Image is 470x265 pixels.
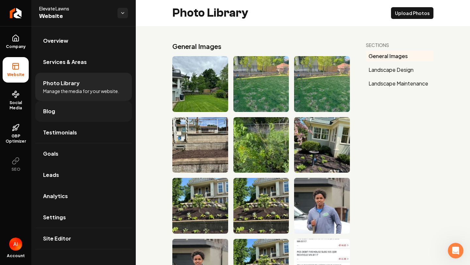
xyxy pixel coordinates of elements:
img: Abdi Ismael [9,238,22,251]
img: Lush green vegetation with various plants near a chain-link fence and pathway. [233,117,289,173]
img: Lush green lawn and landscape in residential backyard with modern house and trees. [172,56,228,112]
span: Messages [54,220,77,225]
span: Photo Library [43,79,80,87]
span: Home [14,220,29,225]
span: Overview [43,37,68,45]
span: GBP Optimizer [3,133,29,144]
a: Goals [35,143,132,164]
img: Garden bed with fresh mulch, wooden walkway, and vintage archway against a sunny backdrop. [172,117,228,173]
button: Upload Photos [391,7,433,19]
button: Help [87,204,131,230]
h3: Sections [366,42,433,48]
button: SEO [3,152,29,177]
p: Hi there 👋 [13,46,117,57]
img: Lawn with patches of bare grass, surrounded by greenery and a wooden fence in the background. [233,56,289,112]
button: General Images [366,51,433,61]
img: Lawn with patchy grass, surrounded by wooden fence and green trees in a residential backyard. [294,56,350,112]
span: Company [3,44,28,49]
a: Settings [35,207,132,228]
button: Open user button [9,238,22,251]
span: Leads [43,171,59,179]
img: Blooming garden with birdbath and blooming trees near a charming house. [294,117,350,173]
span: Site Editor [43,235,71,242]
span: Search for help [13,104,53,111]
a: From No Online Presence to $30K Projects and 20x More Impressions [9,123,121,142]
a: GBP Optimizer [3,118,29,149]
span: Analytics [43,192,68,200]
a: Services & Areas [35,52,132,72]
span: Manage the media for your website. [43,88,119,94]
img: Rebolt Logo [10,8,22,18]
span: Help [103,220,114,225]
a: Testimonials [35,122,132,143]
button: Landscape Design [366,65,433,75]
img: Profile image for David [102,10,116,23]
span: Website [5,72,27,77]
iframe: Intercom live chat [448,243,463,258]
button: Messages [43,204,87,230]
div: Send us a message [13,83,109,89]
img: Lush landscaped garden featuring a variety of plants and rocks near a modern home. [233,178,289,234]
h2: General Images [172,42,350,51]
button: Search for help [9,101,121,114]
div: Send us a message [7,77,124,95]
img: Young man in branded work shirt holding a shovel, standing near a truck outside a house. [294,178,350,234]
a: Site Editor [35,228,132,249]
span: Elevate Lawns [39,5,112,12]
a: Company [3,29,29,55]
button: Landscape Maintenance [366,78,433,89]
a: Social Media [3,85,29,116]
a: Leads [35,164,132,185]
a: Analytics [35,186,132,207]
span: Services & Areas [43,58,87,66]
span: Social Media [3,100,29,111]
p: How can we help? [13,57,117,69]
img: logo [13,12,24,23]
span: Blog [43,107,55,115]
h2: Photo Library [172,7,248,20]
span: Settings [43,213,66,221]
span: Account [7,253,25,258]
a: Overview [35,30,132,51]
span: SEO [9,167,23,172]
div: From No Online Presence to $30K Projects and 20x More Impressions [13,126,109,140]
span: Goals [43,150,58,158]
a: Blog [35,101,132,122]
span: Testimonials [43,129,77,136]
span: Website [39,12,112,21]
img: Beautiful landscaped front yard featuring diverse plants, trees, and decorative stones. [172,178,228,234]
